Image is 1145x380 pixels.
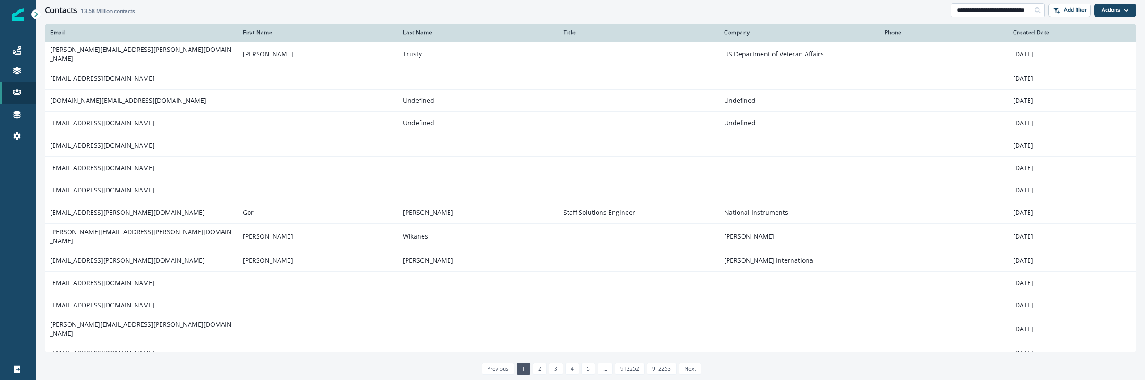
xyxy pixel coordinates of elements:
[615,363,645,375] a: Page 912252
[533,363,547,375] a: Page 2
[45,179,1136,201] a: [EMAIL_ADDRESS][DOMAIN_NAME][DATE]
[45,112,237,134] td: [EMAIL_ADDRESS][DOMAIN_NAME]
[243,29,393,36] div: First Name
[398,249,558,272] td: [PERSON_NAME]
[45,249,237,272] td: [EMAIL_ADDRESS][PERSON_NAME][DOMAIN_NAME]
[398,112,558,134] td: Undefined
[398,201,558,224] td: [PERSON_NAME]
[45,294,237,316] td: [EMAIL_ADDRESS][DOMAIN_NAME]
[1013,232,1131,241] p: [DATE]
[719,42,879,67] td: US Department of Veteran Affairs
[45,67,237,90] td: [EMAIL_ADDRESS][DOMAIN_NAME]
[45,316,1136,342] a: [PERSON_NAME][EMAIL_ADDRESS][PERSON_NAME][DOMAIN_NAME][DATE]
[45,67,1136,90] a: [EMAIL_ADDRESS][DOMAIN_NAME][DATE]
[237,201,398,224] td: Gor
[45,134,1136,157] a: [EMAIL_ADDRESS][DOMAIN_NAME][DATE]
[45,157,1136,179] a: [EMAIL_ADDRESS][DOMAIN_NAME][DATE]
[45,42,237,67] td: [PERSON_NAME][EMAIL_ADDRESS][PERSON_NAME][DOMAIN_NAME]
[403,29,553,36] div: Last Name
[1013,278,1131,287] p: [DATE]
[45,179,237,201] td: [EMAIL_ADDRESS][DOMAIN_NAME]
[517,363,530,375] a: Page 1 is your current page
[45,90,1136,112] a: [DOMAIN_NAME][EMAIL_ADDRESS][DOMAIN_NAME]UndefinedUndefined[DATE]
[564,208,713,217] p: Staff Solutions Engineer
[45,201,237,224] td: [EMAIL_ADDRESS][PERSON_NAME][DOMAIN_NAME]
[1013,186,1131,195] p: [DATE]
[237,42,398,67] td: [PERSON_NAME]
[45,5,77,15] h1: Contacts
[1013,74,1131,83] p: [DATE]
[45,272,1136,294] a: [EMAIL_ADDRESS][DOMAIN_NAME][DATE]
[45,42,1136,67] a: [PERSON_NAME][EMAIL_ADDRESS][PERSON_NAME][DOMAIN_NAME][PERSON_NAME]TrustyUS Department of Veteran...
[1013,50,1131,59] p: [DATE]
[1013,96,1131,105] p: [DATE]
[719,112,879,134] td: Undefined
[1013,141,1131,150] p: [DATE]
[724,29,874,36] div: Company
[398,224,558,249] td: Wikanes
[45,249,1136,272] a: [EMAIL_ADDRESS][PERSON_NAME][DOMAIN_NAME][PERSON_NAME][PERSON_NAME][PERSON_NAME] International[DATE]
[45,342,1136,364] a: [EMAIL_ADDRESS][DOMAIN_NAME][DATE]
[1064,7,1087,13] p: Add filter
[12,8,24,21] img: Inflection
[81,8,135,14] h2: contacts
[719,224,879,249] td: [PERSON_NAME]
[719,201,879,224] td: National Instruments
[1013,163,1131,172] p: [DATE]
[45,294,1136,316] a: [EMAIL_ADDRESS][DOMAIN_NAME][DATE]
[50,29,232,36] div: Email
[564,29,713,36] div: Title
[598,363,612,375] a: Jump forward
[1013,256,1131,265] p: [DATE]
[45,112,1136,134] a: [EMAIL_ADDRESS][DOMAIN_NAME]UndefinedUndefined[DATE]
[1013,324,1131,333] p: [DATE]
[885,29,1002,36] div: Phone
[45,224,237,249] td: [PERSON_NAME][EMAIL_ADDRESS][PERSON_NAME][DOMAIN_NAME]
[1013,119,1131,128] p: [DATE]
[647,363,676,375] a: Page 912253
[45,272,237,294] td: [EMAIL_ADDRESS][DOMAIN_NAME]
[719,90,879,112] td: Undefined
[45,224,1136,249] a: [PERSON_NAME][EMAIL_ADDRESS][PERSON_NAME][DOMAIN_NAME][PERSON_NAME]Wikanes[PERSON_NAME][DATE]
[1013,208,1131,217] p: [DATE]
[45,90,237,112] td: [DOMAIN_NAME][EMAIL_ADDRESS][DOMAIN_NAME]
[581,363,595,375] a: Page 5
[549,363,563,375] a: Page 3
[45,342,237,364] td: [EMAIL_ADDRESS][DOMAIN_NAME]
[565,363,579,375] a: Page 4
[45,201,1136,224] a: [EMAIL_ADDRESS][PERSON_NAME][DOMAIN_NAME]Gor[PERSON_NAME]Staff Solutions EngineerNational Instrum...
[45,134,237,157] td: [EMAIL_ADDRESS][DOMAIN_NAME]
[1013,349,1131,358] p: [DATE]
[1013,301,1131,310] p: [DATE]
[679,363,701,375] a: Next page
[719,249,879,272] td: [PERSON_NAME] International
[81,7,113,15] span: 13.68 Million
[398,90,558,112] td: Undefined
[1013,29,1131,36] div: Created Date
[237,224,398,249] td: [PERSON_NAME]
[45,157,237,179] td: [EMAIL_ADDRESS][DOMAIN_NAME]
[45,316,237,342] td: [PERSON_NAME][EMAIL_ADDRESS][PERSON_NAME][DOMAIN_NAME]
[1094,4,1136,17] button: Actions
[479,363,701,375] ul: Pagination
[398,42,558,67] td: Trusty
[237,249,398,272] td: [PERSON_NAME]
[1048,4,1091,17] button: Add filter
